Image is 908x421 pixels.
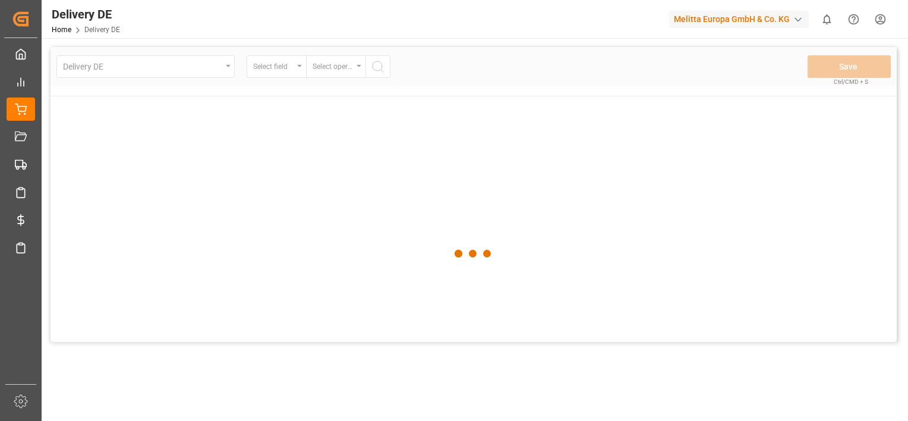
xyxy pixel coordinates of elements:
button: Help Center [840,6,867,33]
div: Melitta Europa GmbH & Co. KG [669,11,809,28]
div: Delivery DE [52,5,120,23]
button: show 0 new notifications [814,6,840,33]
a: Home [52,26,71,34]
button: Melitta Europa GmbH & Co. KG [669,8,814,30]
